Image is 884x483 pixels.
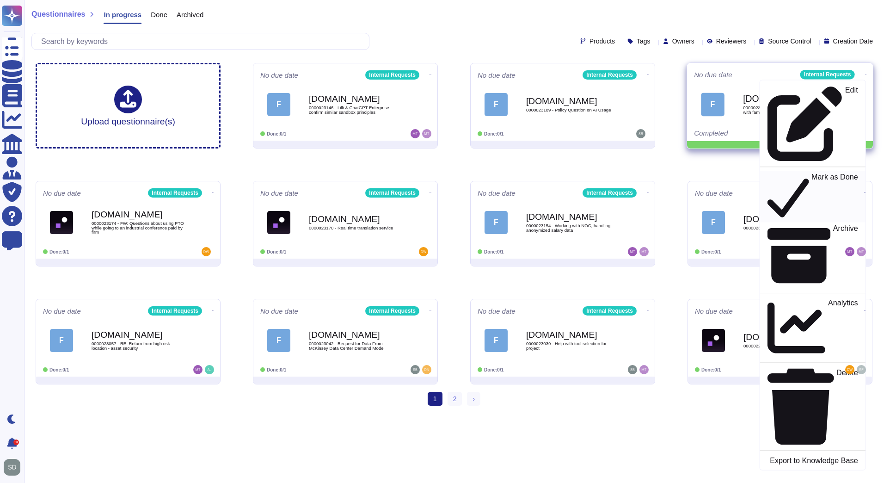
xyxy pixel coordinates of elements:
[583,70,637,80] div: Internal Requests
[484,367,503,372] span: Done: 0/1
[743,333,836,341] b: [DOMAIN_NAME]
[672,38,694,44] span: Owners
[193,365,203,374] img: user
[526,341,619,350] span: 0000023039 - Help with tool selection for project
[484,131,503,136] span: Done: 0/1
[770,457,858,464] p: Export to Knowledge Base
[760,84,866,163] a: Edit
[478,190,516,197] span: No due date
[151,11,167,18] span: Done
[811,173,858,220] p: Mark as Done
[260,308,298,315] span: No due date
[260,72,298,79] span: No due date
[833,224,858,287] p: Archive
[4,459,20,476] img: user
[583,306,637,316] div: Internal Requests
[768,38,811,44] span: Source Control
[694,130,809,139] div: Completed
[743,105,836,114] span: 0000023183 - Question on sharing hotel room with family
[411,129,420,138] img: user
[526,223,619,232] span: 0000023154 - Working with NOC, handling anonymized salary data
[845,87,858,161] p: Edit
[13,440,19,445] div: 9+
[43,308,81,315] span: No due date
[309,341,401,350] span: 0000023042 - Request for Data From McKinsey Data Center Demand Model
[177,11,203,18] span: Archived
[526,212,619,221] b: [DOMAIN_NAME]
[743,344,836,348] span: 0000022940 - FW: [EXT]Re:
[37,33,369,50] input: Search by keywords
[309,330,401,339] b: [DOMAIN_NAME]
[422,365,431,374] img: user
[484,249,503,254] span: Done: 0/1
[485,211,508,234] div: F
[473,395,475,402] span: ›
[43,190,81,197] span: No due date
[526,108,619,112] span: 0000023189 - Policy Question on AI Usage
[365,70,419,80] div: Internal Requests
[694,71,732,78] span: No due date
[636,129,645,138] img: user
[309,215,401,223] b: [DOMAIN_NAME]
[478,308,516,315] span: No due date
[845,247,854,256] img: user
[760,222,866,289] a: Archive
[267,211,290,234] img: Logo
[148,188,202,198] div: Internal Requests
[428,392,442,406] span: 1
[448,392,462,406] a: 2
[485,93,508,116] div: F
[701,249,721,254] span: Done: 0/1
[857,365,866,374] img: user
[695,308,733,315] span: No due date
[702,211,725,234] div: F
[49,367,69,372] span: Done: 0/1
[639,365,649,374] img: user
[743,94,836,103] b: [DOMAIN_NAME]
[309,226,401,230] span: 0000023170 - Real time translation service
[857,247,866,256] img: user
[148,306,202,316] div: Internal Requests
[92,341,184,350] span: 0000023057 - RE: Return from high risk location - asset security
[760,171,866,222] a: Mark as Done
[267,329,290,352] div: F
[637,38,651,44] span: Tags
[828,299,858,357] p: Analytics
[309,105,401,114] span: 0000023146 - Lilli & ChatGPT Enterprise - confirm similar sandbox principles
[478,72,516,79] span: No due date
[800,70,855,79] div: Internal Requests
[50,211,73,234] img: Logo
[309,94,401,103] b: [DOMAIN_NAME]
[267,93,290,116] div: F
[422,129,431,138] img: user
[628,365,637,374] img: user
[81,86,175,126] div: Upload questionnaire(s)
[205,365,214,374] img: user
[701,367,721,372] span: Done: 0/1
[267,367,286,372] span: Done: 0/1
[49,249,69,254] span: Done: 0/1
[92,221,184,235] span: 0000023174 - FW: Questions about using PTO while going to an industrial conference paid by firm
[760,297,866,359] a: Analytics
[267,249,286,254] span: Done: 0/1
[589,38,615,44] span: Products
[701,93,724,116] div: F
[260,190,298,197] span: No due date
[485,329,508,352] div: F
[760,454,866,466] a: Export to Knowledge Base
[92,210,184,219] b: [DOMAIN_NAME]
[526,330,619,339] b: [DOMAIN_NAME]
[526,97,619,105] b: [DOMAIN_NAME]
[419,247,428,256] img: user
[628,247,637,256] img: user
[365,306,419,316] div: Internal Requests
[92,330,184,339] b: [DOMAIN_NAME]
[202,247,211,256] img: user
[760,367,866,446] a: Delete
[267,131,286,136] span: Done: 0/1
[2,457,27,477] button: user
[743,226,836,230] span: 0000023153 - Question on risk training
[845,365,854,374] img: user
[104,11,141,18] span: In progress
[411,365,420,374] img: user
